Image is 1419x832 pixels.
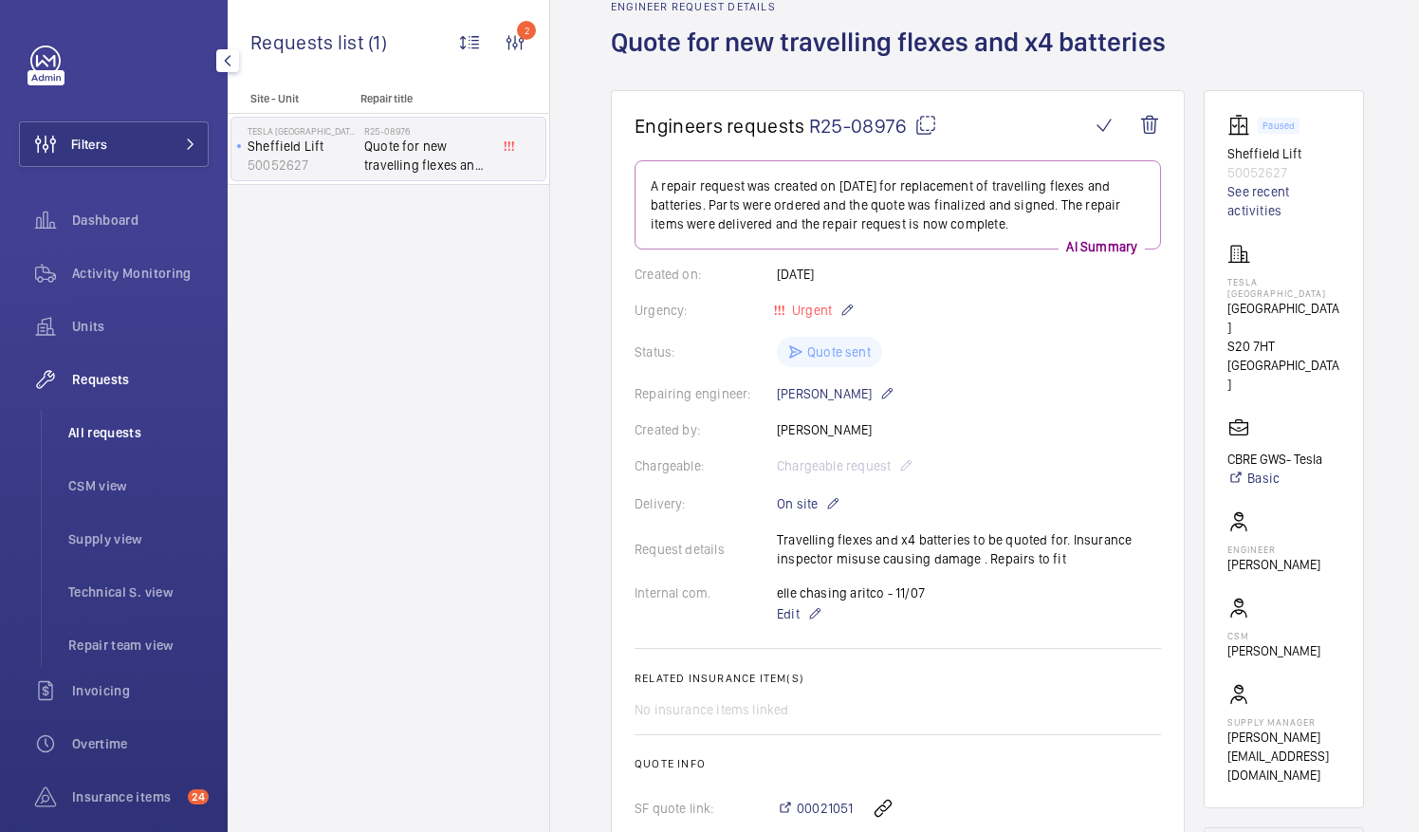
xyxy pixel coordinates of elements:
span: All requests [68,423,209,442]
a: See recent activities [1227,182,1340,220]
p: Sheffield Lift [1227,144,1340,163]
span: Dashboard [72,211,209,230]
span: 00021051 [797,799,853,818]
p: [PERSON_NAME] [1227,555,1320,574]
h1: Quote for new travelling flexes and x4 batteries [611,25,1177,90]
p: S20 7HT [GEOGRAPHIC_DATA] [1227,337,1340,394]
p: Supply manager [1227,716,1340,728]
p: CSM [1227,630,1320,641]
span: Invoicing [72,681,209,700]
p: Sheffield Lift [248,137,357,156]
p: Paused [1262,122,1295,129]
p: [PERSON_NAME] [777,382,894,405]
span: Supply view [68,529,209,548]
p: [PERSON_NAME] [1227,641,1320,660]
h2: Related insurance item(s) [635,672,1161,685]
p: Repair title [360,92,486,105]
span: 24 [188,789,209,804]
p: CBRE GWS- Tesla [1227,450,1322,469]
span: Technical S. view [68,582,209,601]
span: Urgent [788,303,832,318]
h2: R25-08976 [364,125,489,137]
span: Insurance items [72,787,180,806]
p: TESLA [GEOGRAPHIC_DATA] [248,125,357,137]
h2: Quote info [635,757,1161,770]
span: Edit [777,604,800,623]
p: 50052627 [1227,163,1340,182]
span: Units [72,317,209,336]
p: 50052627 [248,156,357,175]
span: Overtime [72,734,209,753]
span: Activity Monitoring [72,264,209,283]
p: A repair request was created on [DATE] for replacement of travelling flexes and batteries. Parts ... [651,176,1145,233]
span: Requests list [250,30,368,54]
span: Filters [71,135,107,154]
img: elevator.svg [1227,114,1258,137]
span: Engineers requests [635,114,805,138]
span: Quote for new travelling flexes and x4 batteries [364,137,489,175]
p: On site [777,492,840,515]
span: Repair team view [68,636,209,655]
p: [GEOGRAPHIC_DATA] [1227,299,1340,337]
button: Filters [19,121,209,167]
p: [PERSON_NAME][EMAIL_ADDRESS][DOMAIN_NAME] [1227,728,1340,785]
a: 00021051 [777,799,853,818]
p: Site - Unit [228,92,353,105]
span: R25-08976 [809,114,937,138]
p: Engineer [1227,544,1320,555]
span: Requests [72,370,209,389]
span: CSM view [68,476,209,495]
a: Basic [1227,469,1322,488]
p: TESLA [GEOGRAPHIC_DATA] [1227,276,1340,299]
p: AI Summary [1059,237,1145,256]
